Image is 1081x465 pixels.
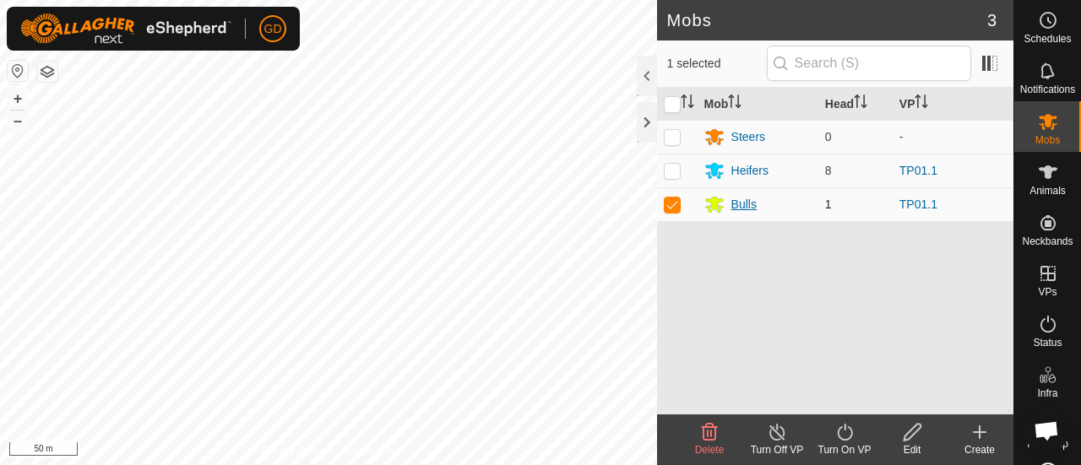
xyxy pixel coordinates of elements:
span: Mobs [1035,135,1060,145]
div: Heifers [731,162,769,180]
span: Heatmap [1027,439,1068,449]
span: 3 [987,8,997,33]
th: Head [818,88,893,121]
span: Animals [1029,186,1066,196]
span: 8 [825,164,832,177]
span: Notifications [1020,84,1075,95]
button: + [8,89,28,109]
span: Neckbands [1022,236,1073,246]
a: Contact Us [345,443,394,458]
button: Map Layers [37,62,57,82]
img: Gallagher Logo [20,14,231,44]
span: VPs [1038,287,1057,297]
span: 0 [825,130,832,143]
div: Create [946,442,1013,457]
p-sorticon: Activate to sort [854,97,867,111]
th: Mob [698,88,818,121]
button: – [8,111,28,131]
span: 1 selected [667,55,767,73]
input: Search (S) [767,46,971,81]
a: TP01.1 [899,164,937,177]
span: Infra [1037,388,1057,398]
th: VP [893,88,1013,121]
div: Bulls [731,196,757,214]
p-sorticon: Activate to sort [728,97,741,111]
span: 1 [825,197,832,211]
div: Turn Off VP [743,442,811,457]
p-sorticon: Activate to sort [915,97,928,111]
div: Turn On VP [811,442,878,457]
td: - [893,120,1013,154]
a: Privacy Policy [262,443,325,458]
span: Schedules [1024,34,1071,44]
div: Steers [731,128,765,146]
span: Delete [695,444,725,456]
div: Open chat [1024,408,1069,453]
p-sorticon: Activate to sort [681,97,694,111]
span: GD [264,20,282,38]
span: Status [1033,338,1062,348]
button: Reset Map [8,61,28,81]
div: Edit [878,442,946,457]
a: TP01.1 [899,197,937,211]
h2: Mobs [667,10,987,30]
